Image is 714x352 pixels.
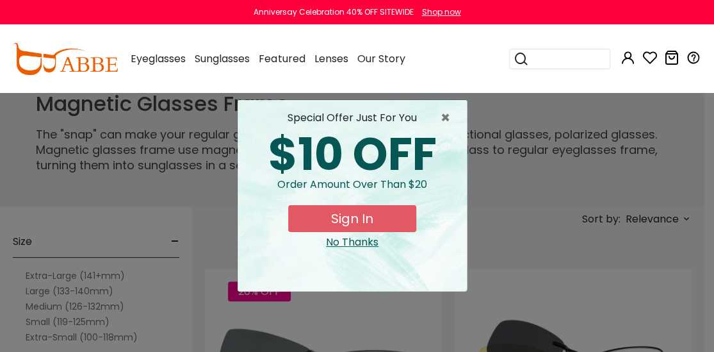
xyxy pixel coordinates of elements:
div: special offer just for you [248,110,457,126]
span: Our Story [357,51,405,66]
div: Anniversay Celebration 40% OFF SITEWIDE [254,6,414,18]
span: Eyeglasses [131,51,186,66]
div: Order amount over than $20 [248,177,457,205]
div: Shop now [422,6,461,18]
span: Sunglasses [195,51,250,66]
button: Close [441,110,457,126]
span: Featured [259,51,305,66]
button: Sign In [288,205,416,232]
span: × [441,110,457,126]
div: Close [248,235,457,250]
img: abbeglasses.com [13,43,118,75]
span: Lenses [314,51,348,66]
div: $10 OFF [248,132,457,177]
a: Shop now [416,6,461,17]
